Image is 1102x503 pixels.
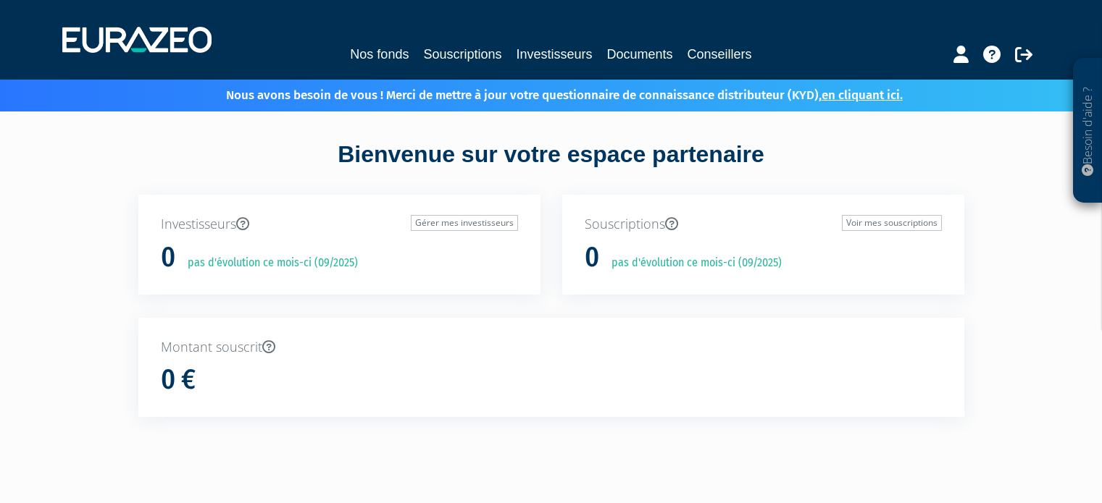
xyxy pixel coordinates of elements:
[842,215,942,231] a: Voir mes souscriptions
[411,215,518,231] a: Gérer mes investisseurs
[822,88,903,103] a: en cliquant ici.
[516,44,592,64] a: Investisseurs
[161,215,518,234] p: Investisseurs
[178,255,358,271] p: pas d'évolution ce mois-ci (09/2025)
[184,83,903,104] p: Nous avons besoin de vous ! Merci de mettre à jour votre questionnaire de connaissance distribute...
[423,44,501,64] a: Souscriptions
[350,44,409,64] a: Nos fonds
[585,242,599,273] h1: 0
[161,338,942,357] p: Montant souscrit
[128,138,975,195] div: Bienvenue sur votre espace partenaire
[161,242,175,273] h1: 0
[585,215,942,234] p: Souscriptions
[601,255,782,271] p: pas d'évolution ce mois-ci (09/2025)
[607,44,673,64] a: Documents
[161,365,196,395] h1: 0 €
[62,27,212,53] img: 1732889491-logotype_eurazeo_blanc_rvb.png
[688,44,752,64] a: Conseillers
[1080,66,1096,196] p: Besoin d'aide ?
